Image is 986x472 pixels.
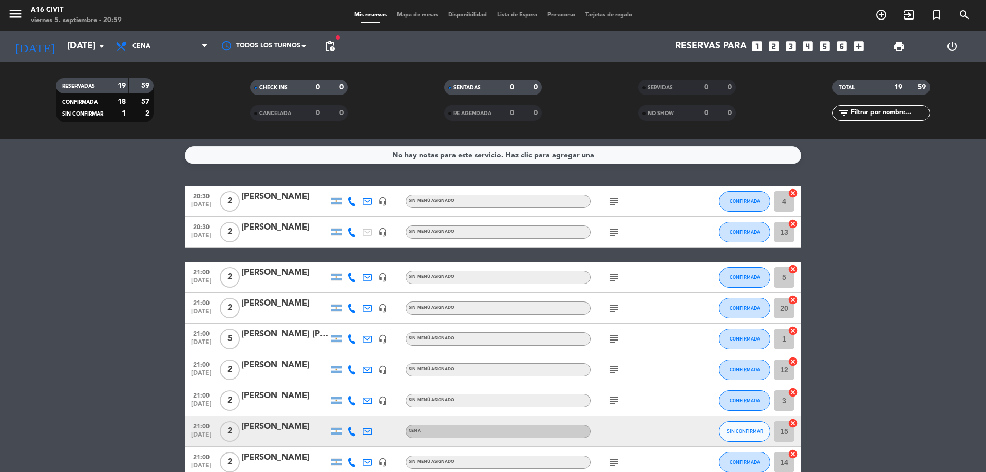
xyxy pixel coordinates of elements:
button: CONFIRMADA [719,267,770,288]
span: Sin menú asignado [409,275,454,279]
strong: 0 [704,109,708,117]
button: menu [8,6,23,25]
i: cancel [788,264,798,274]
span: 2 [220,390,240,411]
span: [DATE] [188,232,214,244]
strong: 2 [145,110,151,117]
i: add_circle_outline [875,9,887,21]
span: 2 [220,267,240,288]
div: [PERSON_NAME] [241,451,329,464]
i: looks_two [767,40,781,53]
i: subject [608,333,620,345]
div: [PERSON_NAME] [PERSON_NAME] [241,328,329,341]
strong: 0 [704,84,708,91]
strong: 19 [118,82,126,89]
i: headset_mic [378,197,387,206]
strong: 0 [339,84,346,91]
i: headset_mic [378,334,387,344]
i: [DATE] [8,35,62,58]
i: headset_mic [378,228,387,237]
span: Sin menú asignado [409,199,454,203]
span: Mis reservas [349,12,392,18]
div: [PERSON_NAME] [241,297,329,310]
span: SIN CONFIRMAR [62,111,103,117]
span: SERVIDAS [648,85,673,90]
span: 2 [220,421,240,442]
strong: 0 [728,84,734,91]
span: 2 [220,191,240,212]
span: CONFIRMADA [730,367,760,372]
span: CANCELADA [259,111,291,116]
span: 2 [220,222,240,242]
i: headset_mic [378,396,387,405]
span: SENTADAS [453,85,481,90]
i: filter_list [838,107,850,119]
i: subject [608,302,620,314]
span: CONFIRMADA [730,336,760,342]
strong: 0 [316,84,320,91]
strong: 57 [141,98,151,105]
span: [DATE] [188,370,214,382]
i: headset_mic [378,304,387,313]
span: 20:30 [188,190,214,201]
span: CHECK INS [259,85,288,90]
strong: 0 [339,109,346,117]
strong: 0 [534,109,540,117]
span: CONFIRMADA [730,198,760,204]
i: cancel [788,449,798,459]
button: CONFIRMADA [719,298,770,318]
span: fiber_manual_record [335,34,341,41]
span: 2 [220,360,240,380]
i: cancel [788,356,798,367]
i: menu [8,6,23,22]
strong: 1 [122,110,126,117]
span: SIN CONFIRMAR [727,428,763,434]
span: 21:00 [188,327,214,339]
span: 21:00 [188,450,214,462]
span: Disponibilidad [443,12,492,18]
span: Sin menú asignado [409,336,454,341]
div: viernes 5. septiembre - 20:59 [31,15,122,26]
i: subject [608,195,620,207]
i: subject [608,226,620,238]
span: Cena [132,43,150,50]
span: Sin menú asignado [409,460,454,464]
i: search [958,9,971,21]
i: add_box [852,40,865,53]
strong: 59 [141,82,151,89]
i: cancel [788,418,798,428]
span: Sin menú asignado [409,306,454,310]
div: [PERSON_NAME] [241,389,329,403]
span: Lista de Espera [492,12,542,18]
span: 2 [220,298,240,318]
strong: 59 [918,84,928,91]
span: RE AGENDADA [453,111,491,116]
span: Reservas para [675,41,747,51]
div: LOG OUT [925,31,978,62]
span: Tarjetas de regalo [580,12,637,18]
i: subject [608,271,620,284]
span: CONFIRMADA [62,100,98,105]
strong: 19 [894,84,902,91]
i: cancel [788,326,798,336]
span: Mapa de mesas [392,12,443,18]
div: A16 Civit [31,5,122,15]
span: CONFIRMADA [730,459,760,465]
span: Sin menú asignado [409,230,454,234]
i: looks_3 [784,40,798,53]
div: No hay notas para este servicio. Haz clic para agregar una [392,149,594,161]
span: Sin menú asignado [409,367,454,371]
button: CONFIRMADA [719,390,770,411]
i: cancel [788,188,798,198]
div: [PERSON_NAME] [241,358,329,372]
button: CONFIRMADA [719,360,770,380]
div: [PERSON_NAME] [241,221,329,234]
span: [DATE] [188,401,214,412]
strong: 0 [510,84,514,91]
span: [DATE] [188,339,214,351]
span: CONFIRMADA [730,229,760,235]
span: 20:30 [188,220,214,232]
span: CONFIRMADA [730,398,760,403]
i: cancel [788,295,798,305]
strong: 0 [534,84,540,91]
